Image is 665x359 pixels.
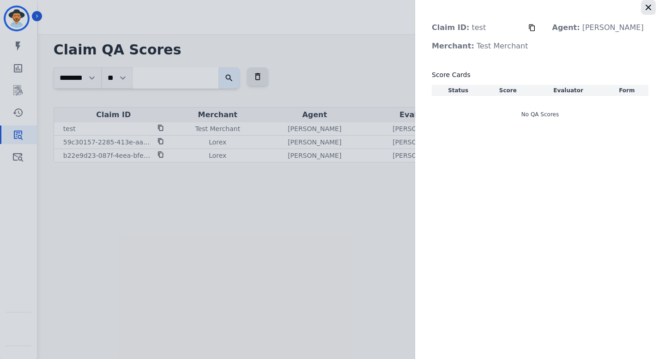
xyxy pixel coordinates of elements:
[424,37,536,55] p: Test Merchant
[432,23,469,32] strong: Claim ID:
[432,85,484,96] th: Status
[424,18,493,37] p: test
[552,23,580,32] strong: Agent:
[484,85,531,96] th: Score
[432,42,474,50] strong: Merchant:
[432,102,648,127] div: No QA Scores
[532,85,605,96] th: Evaluator
[605,85,648,96] th: Form
[545,18,651,37] p: [PERSON_NAME]
[432,70,648,79] h3: Score Cards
